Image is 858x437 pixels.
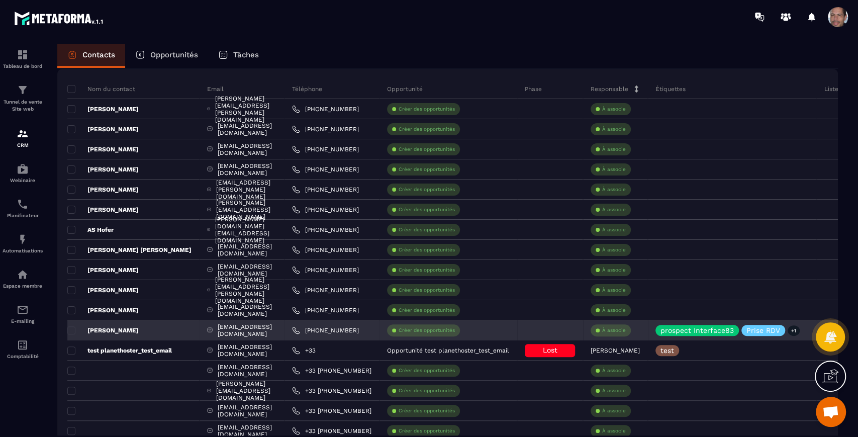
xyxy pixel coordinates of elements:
p: Comptabilité [3,354,43,359]
p: [PERSON_NAME] [67,165,139,173]
p: [PERSON_NAME] [67,326,139,334]
a: [PHONE_NUMBER] [292,105,359,113]
a: [PHONE_NUMBER] [292,246,359,254]
a: automationsautomationsAutomatisations [3,226,43,261]
p: [PERSON_NAME] [67,186,139,194]
p: Téléphone [292,85,322,93]
p: Étiquettes [655,85,686,93]
img: formation [17,49,29,61]
p: Liste [824,85,838,93]
a: [PHONE_NUMBER] [292,186,359,194]
a: automationsautomationsWebinaire [3,155,43,191]
img: automations [17,233,29,245]
p: Tableau de bord [3,63,43,69]
a: Tâches [208,44,269,68]
a: [PHONE_NUMBER] [292,306,359,314]
p: Opportunité [387,85,423,93]
p: Tunnel de vente Site web [3,99,43,113]
img: email [17,304,29,316]
a: [PHONE_NUMBER] [292,206,359,214]
p: À associe [602,407,626,414]
p: Créer des opportunités [399,267,455,274]
p: +1 [788,325,800,336]
p: Créer des opportunités [399,407,455,414]
p: test planethoster_test_email [67,346,172,355]
a: formationformationTableau de bord [3,41,43,76]
p: Webinaire [3,178,43,183]
p: E-mailing [3,318,43,324]
a: formationformationTunnel de vente Site web [3,76,43,120]
img: formation [17,84,29,96]
a: Contacts [57,44,125,68]
p: À associe [602,387,626,394]
img: scheduler [17,198,29,210]
p: À associe [602,126,626,133]
a: +33 [PHONE_NUMBER] [292,387,371,395]
p: Créer des opportunités [399,166,455,173]
a: [PHONE_NUMBER] [292,326,359,334]
a: +33 [PHONE_NUMBER] [292,367,371,375]
p: Créer des opportunités [399,206,455,213]
p: test [660,347,674,354]
p: À associe [602,287,626,294]
a: emailemailE-mailing [3,296,43,331]
p: CRM [3,142,43,148]
img: automations [17,269,29,281]
p: Créer des opportunités [399,246,455,253]
p: À associe [602,146,626,153]
p: [PERSON_NAME] [67,125,139,133]
p: À associe [602,106,626,113]
a: formationformationCRM [3,120,43,155]
a: [PHONE_NUMBER] [292,125,359,133]
p: Prise RDV [746,327,780,334]
a: Ouvrir le chat [816,397,846,427]
p: Créer des opportunités [399,287,455,294]
p: À associe [602,186,626,193]
a: [PHONE_NUMBER] [292,165,359,173]
span: Lost [543,346,557,354]
a: Opportunités [125,44,208,68]
p: Créer des opportunités [399,106,455,113]
p: Nom du contact [67,85,135,93]
a: [PHONE_NUMBER] [292,286,359,294]
p: Responsable [591,85,628,93]
p: À associe [602,427,626,434]
p: Créer des opportunités [399,226,455,233]
img: automations [17,163,29,175]
p: Automatisations [3,248,43,253]
a: [PHONE_NUMBER] [292,226,359,234]
p: Créer des opportunités [399,387,455,394]
img: logo [14,9,105,27]
p: Contacts [82,50,115,59]
p: [PERSON_NAME] [67,286,139,294]
p: [PERSON_NAME] [67,105,139,113]
p: Créer des opportunités [399,327,455,334]
p: Créer des opportunités [399,307,455,314]
p: Tâches [233,50,259,59]
a: [PHONE_NUMBER] [292,145,359,153]
p: Créer des opportunités [399,427,455,434]
p: Créer des opportunités [399,186,455,193]
p: Espace membre [3,283,43,289]
a: +33 [PHONE_NUMBER] [292,427,371,435]
a: [PHONE_NUMBER] [292,266,359,274]
p: Opportunités [150,50,198,59]
p: Phase [525,85,542,93]
p: Créer des opportunités [399,126,455,133]
p: À associe [602,367,626,374]
a: accountantaccountantComptabilité [3,331,43,367]
p: À associe [602,267,626,274]
p: [PERSON_NAME] [PERSON_NAME] [67,246,192,254]
p: Planificateur [3,213,43,218]
p: À associe [602,226,626,233]
a: +33 [292,346,316,355]
p: Opportunité test planethoster_test_email [387,347,509,354]
p: [PERSON_NAME] [67,306,139,314]
img: accountant [17,339,29,351]
a: +33 [PHONE_NUMBER] [292,407,371,415]
p: Créer des opportunités [399,146,455,153]
p: [PERSON_NAME] [67,266,139,274]
a: schedulerschedulerPlanificateur [3,191,43,226]
a: automationsautomationsEspace membre [3,261,43,296]
p: AS Hofer [67,226,114,234]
